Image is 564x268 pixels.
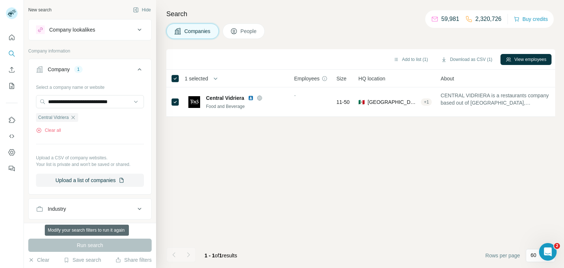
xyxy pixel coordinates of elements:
[36,155,144,161] p: Upload a CSV of company websites.
[74,66,83,73] div: 1
[6,79,18,93] button: My lists
[6,113,18,127] button: Use Surfe on LinkedIn
[28,7,51,13] div: New search
[6,162,18,175] button: Feedback
[205,253,215,258] span: 1 - 1
[184,28,211,35] span: Companies
[476,15,502,23] p: 2,320,726
[215,253,219,258] span: of
[368,98,418,106] span: [GEOGRAPHIC_DATA], [GEOGRAPHIC_DATA]
[29,200,151,218] button: Industry
[128,4,156,15] button: Hide
[358,75,385,82] span: HQ location
[441,92,549,106] span: CENTRAL VIDRIERA is a restaurants company based out of [GEOGRAPHIC_DATA], [GEOGRAPHIC_DATA].
[6,7,18,19] img: Avatar
[421,99,432,105] div: + 1
[441,75,454,82] span: About
[485,252,520,259] span: Rows per page
[49,26,95,33] div: Company lookalikes
[6,31,18,44] button: Quick start
[188,96,200,108] img: Logo of Central Vidriera
[36,81,144,91] div: Select a company name or website
[36,161,144,168] p: Your list is private and won't be saved or shared.
[6,47,18,60] button: Search
[358,98,365,106] span: 🇲🇽
[554,243,560,249] span: 2
[115,256,152,264] button: Share filters
[336,98,350,106] span: 11-50
[61,228,120,234] div: 9816 search results remaining
[6,63,18,76] button: Enrich CSV
[206,94,244,102] span: Central Vidriera
[539,243,557,261] iframe: Intercom live chat
[294,93,296,98] span: -
[241,28,257,35] span: People
[29,61,151,81] button: Company1
[388,54,433,65] button: Add to list (1)
[185,75,208,82] span: 1 selected
[28,48,152,54] p: Company information
[436,54,497,65] button: Download as CSV (1)
[441,15,459,23] p: 59,981
[500,54,552,65] button: View employees
[38,114,69,121] span: Central Vidriera
[36,174,144,187] button: Upload a list of companies
[205,253,237,258] span: results
[48,205,66,213] div: Industry
[206,103,285,110] div: Food and Beverage
[29,21,151,39] button: Company lookalikes
[294,75,319,82] span: Employees
[36,127,61,134] button: Clear all
[514,14,548,24] button: Buy credits
[248,95,254,101] img: LinkedIn logo
[166,9,555,19] h4: Search
[64,256,101,264] button: Save search
[6,146,18,159] button: Dashboard
[28,256,49,264] button: Clear
[336,75,346,82] span: Size
[6,130,18,143] button: Use Surfe API
[48,66,70,73] div: Company
[219,253,222,258] span: 1
[531,251,536,259] p: 60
